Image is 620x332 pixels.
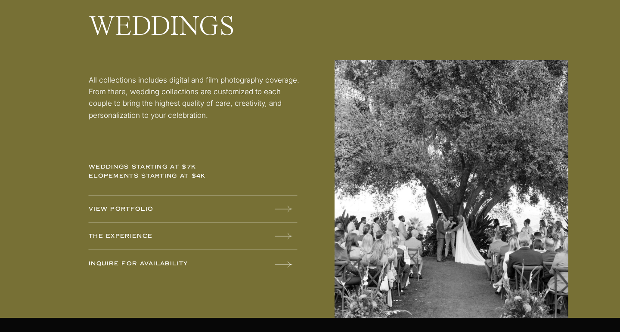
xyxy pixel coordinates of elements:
p: All collections includes digital and film photography coverage. From there, wedding collections a... [89,74,301,138]
a: VIEW PORTFOLIO [89,205,223,214]
p: weddings starting at $7k elopements starting at $4k [89,163,223,185]
a: INQUIRE FOR AVAILABILITY [89,259,223,269]
h2: WEDDINGS [89,13,375,43]
a: The experience [89,232,223,241]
